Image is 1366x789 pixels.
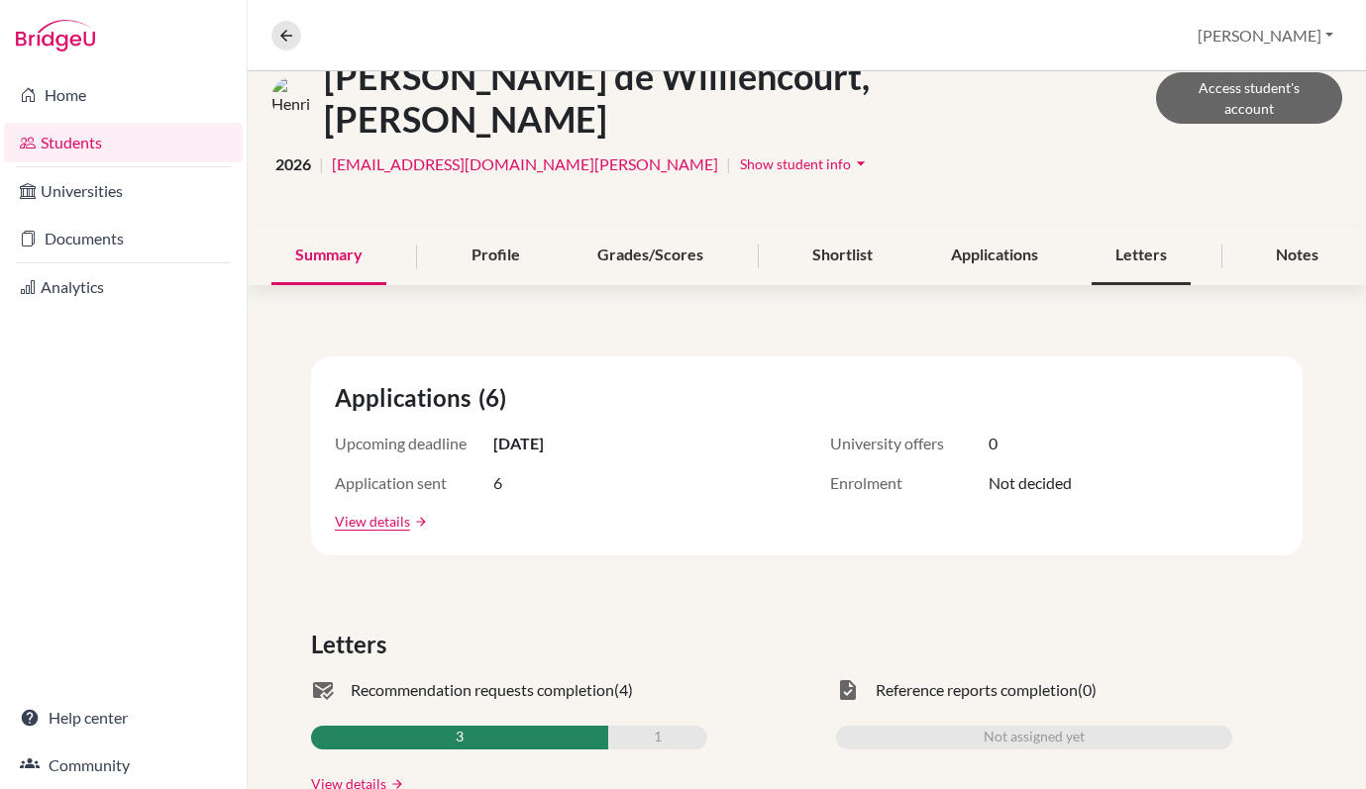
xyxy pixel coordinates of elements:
a: Access student's account [1156,72,1342,124]
span: 2026 [275,152,311,176]
a: Home [4,75,243,115]
div: Shortlist [788,227,896,285]
span: Application sent [335,471,493,495]
div: Profile [448,227,544,285]
img: Henri Asselin de Williencourt's avatar [271,76,316,121]
button: [PERSON_NAME] [1189,17,1342,54]
span: Reference reports completion [876,678,1078,702]
span: task [836,678,860,702]
span: | [726,152,731,176]
span: Enrolment [830,471,989,495]
a: arrow_forward [410,515,428,529]
span: University offers [830,432,989,455]
i: arrow_drop_down [851,153,871,173]
a: Documents [4,219,243,258]
div: Applications [927,227,1062,285]
span: (4) [614,678,633,702]
span: [DATE] [493,432,544,455]
div: Grades/Scores [574,227,727,285]
span: 3 [456,726,464,749]
a: Community [4,745,243,785]
span: 0 [989,432,998,455]
span: (6) [478,380,514,416]
span: mark_email_read [311,678,335,702]
span: Not assigned yet [984,726,1085,749]
a: Universities [4,171,243,211]
a: Help center [4,698,243,738]
span: Recommendation requests completion [351,678,614,702]
img: Bridge-U [16,20,95,51]
div: Letters [1092,227,1191,285]
span: Applications [335,380,478,416]
span: Letters [311,627,394,662]
span: 6 [493,471,502,495]
a: Students [4,123,243,162]
span: Upcoming deadline [335,432,493,455]
span: Show student info [740,155,851,172]
div: Summary [271,227,386,285]
span: Not decided [989,471,1072,495]
span: 1 [654,726,662,749]
span: | [319,152,324,176]
a: [EMAIL_ADDRESS][DOMAIN_NAME][PERSON_NAME] [332,152,718,176]
a: View details [335,511,410,532]
h1: [PERSON_NAME] de Williencourt, [PERSON_NAME] [324,55,1156,141]
span: (0) [1078,678,1097,702]
div: Notes [1252,227,1342,285]
a: Analytics [4,267,243,307]
button: Show student infoarrow_drop_down [739,148,872,179]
